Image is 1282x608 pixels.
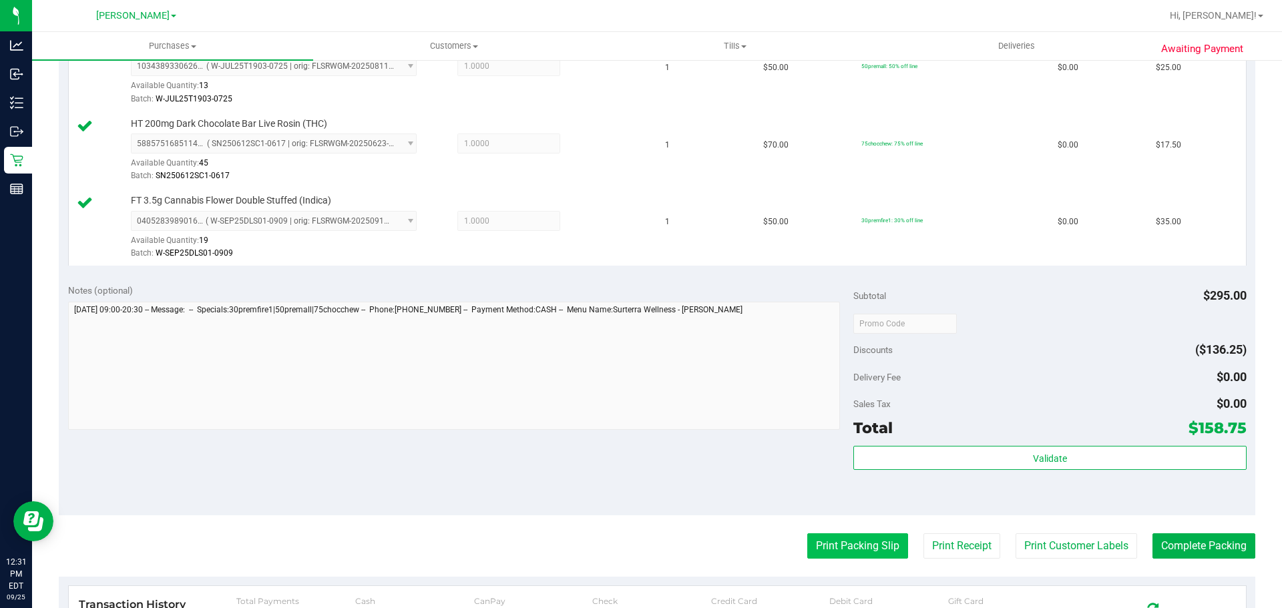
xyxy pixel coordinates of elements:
span: $0.00 [1058,61,1078,74]
span: Discounts [853,338,893,362]
span: $17.50 [1156,139,1181,151]
div: Debit Card [829,596,948,606]
span: $50.00 [763,61,789,74]
inline-svg: Inventory [10,96,23,109]
span: 45 [199,158,208,168]
span: ($136.25) [1195,342,1247,356]
a: Tills [594,32,875,60]
div: Available Quantity: [131,76,431,102]
inline-svg: Reports [10,182,23,196]
span: HT 200mg Dark Chocolate Bar Live Rosin (THC) [131,117,327,130]
span: [PERSON_NAME] [96,10,170,21]
span: 1 [665,216,670,228]
span: $50.00 [763,216,789,228]
span: $0.00 [1217,370,1247,384]
div: Cash [355,596,474,606]
p: 09/25 [6,592,26,602]
span: $70.00 [763,139,789,151]
span: 1 [665,139,670,151]
a: Purchases [32,32,313,60]
span: Batch: [131,94,154,103]
span: Delivery Fee [853,372,901,382]
span: $25.00 [1156,61,1181,74]
inline-svg: Inbound [10,67,23,81]
span: Batch: [131,171,154,180]
span: 30premfire1: 30% off line [861,217,923,224]
span: Validate [1033,453,1067,464]
button: Print Customer Labels [1016,533,1137,559]
a: Deliveries [876,32,1157,60]
button: Print Receipt [923,533,1000,559]
span: 13 [199,81,208,90]
span: SN250612SC1-0617 [156,171,230,180]
iframe: Resource center [13,501,53,541]
span: Batch: [131,248,154,258]
span: $158.75 [1189,418,1247,437]
div: Check [592,596,711,606]
span: Hi, [PERSON_NAME]! [1170,10,1257,21]
span: Notes (optional) [68,285,133,296]
span: Purchases [32,40,313,52]
span: W-JUL25T1903-0725 [156,94,232,103]
inline-svg: Retail [10,154,23,167]
span: Awaiting Payment [1161,41,1243,57]
span: Tills [595,40,875,52]
span: Total [853,418,893,437]
div: Available Quantity: [131,154,431,180]
span: $0.00 [1058,216,1078,228]
span: 19 [199,236,208,245]
button: Complete Packing [1152,533,1255,559]
div: Available Quantity: [131,231,431,257]
inline-svg: Analytics [10,39,23,52]
button: Validate [853,446,1246,470]
span: 1 [665,61,670,74]
div: Gift Card [948,596,1067,606]
div: Credit Card [711,596,830,606]
span: Customers [314,40,594,52]
inline-svg: Outbound [10,125,23,138]
button: Print Packing Slip [807,533,908,559]
span: Subtotal [853,290,886,301]
span: FT 3.5g Cannabis Flower Double Stuffed (Indica) [131,194,331,207]
span: $0.00 [1217,396,1247,410]
p: 12:31 PM EDT [6,556,26,592]
span: $295.00 [1203,288,1247,302]
span: 50premall: 50% off line [861,63,917,69]
span: $0.00 [1058,139,1078,151]
div: Total Payments [236,596,355,606]
a: Customers [313,32,594,60]
span: 75chocchew: 75% off line [861,140,923,147]
span: Sales Tax [853,398,891,409]
span: W-SEP25DLS01-0909 [156,248,233,258]
input: Promo Code [853,314,957,334]
div: CanPay [474,596,593,606]
span: $35.00 [1156,216,1181,228]
span: Deliveries [980,40,1053,52]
